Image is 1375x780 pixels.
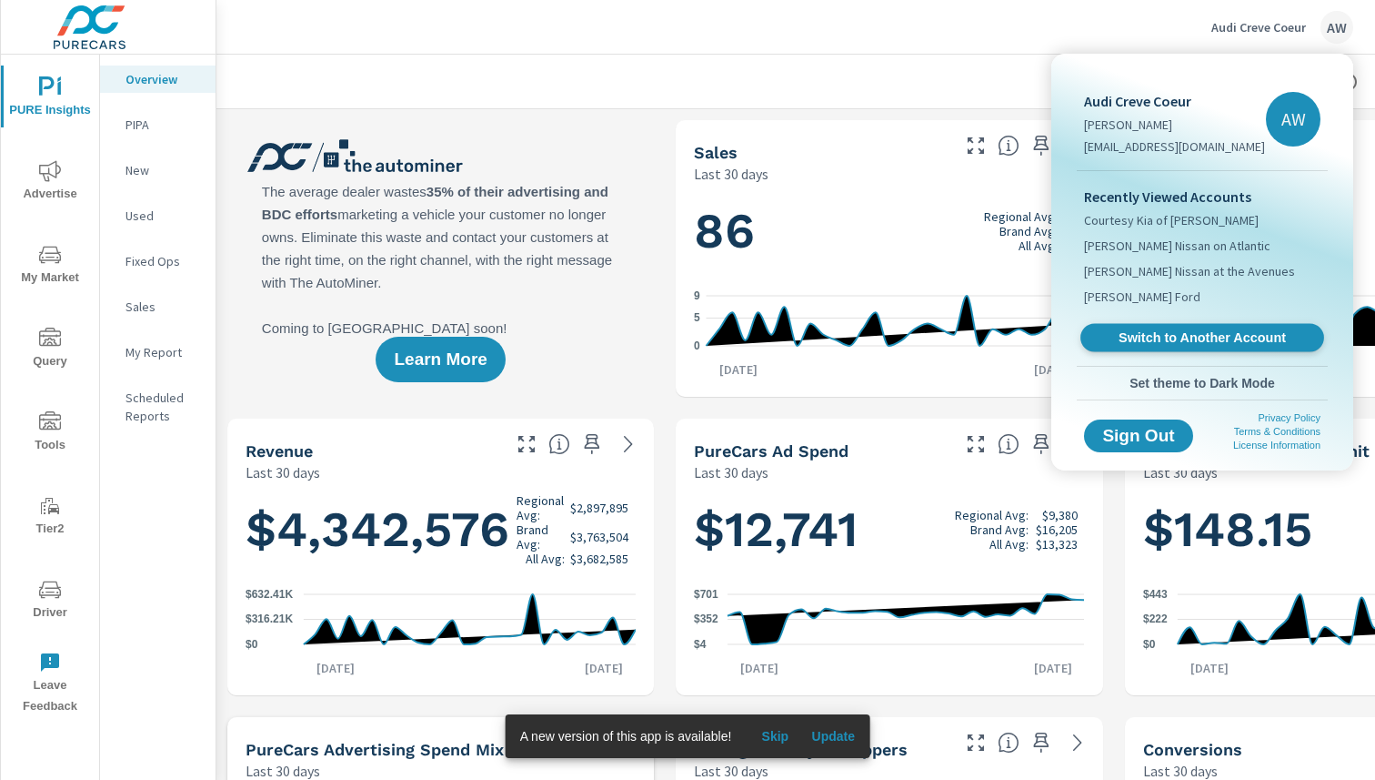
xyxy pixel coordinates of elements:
a: Privacy Policy [1259,412,1320,423]
span: [PERSON_NAME] Ford [1084,288,1200,306]
span: [PERSON_NAME] Nissan on Atlantic [1084,237,1270,255]
p: Recently Viewed Accounts [1084,186,1320,208]
button: Sign Out [1084,420,1193,452]
p: [EMAIL_ADDRESS][DOMAIN_NAME] [1084,137,1265,156]
div: AW [1266,92,1320,147]
span: Set theme to Dark Mode [1084,375,1320,391]
a: License Information [1233,440,1320,451]
button: Set theme to Dark Mode [1077,367,1328,400]
a: Terms & Conditions [1234,426,1320,437]
span: Switch to Another Account [1090,329,1313,347]
p: [PERSON_NAME] [1084,116,1265,134]
a: Switch to Another Account [1080,324,1324,352]
p: Audi Creve Coeur [1084,90,1265,112]
span: Courtesy Kia of [PERSON_NAME] [1084,211,1259,229]
span: [PERSON_NAME] Nissan at the Avenues [1084,262,1295,280]
span: Sign Out [1099,428,1179,444]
